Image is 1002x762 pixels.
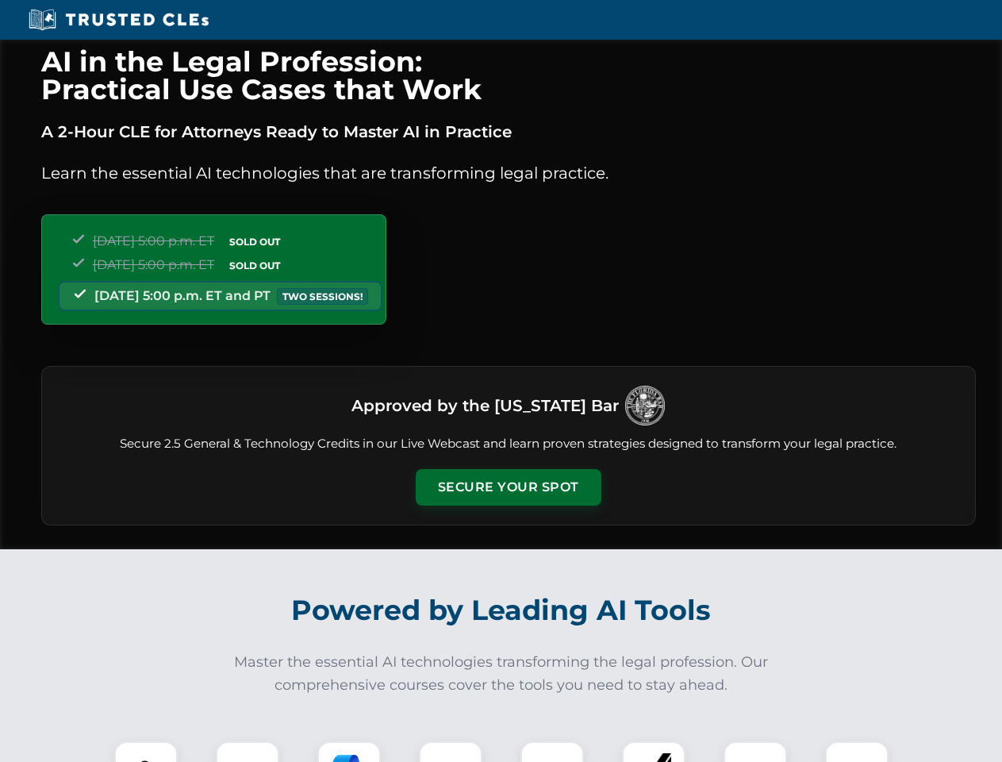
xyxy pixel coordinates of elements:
p: Learn the essential AI technologies that are transforming legal practice. [41,160,976,186]
button: Secure Your Spot [416,469,601,506]
p: Secure 2.5 General & Technology Credits in our Live Webcast and learn proven strategies designed ... [61,435,956,453]
span: SOLD OUT [224,233,286,250]
img: Logo [625,386,665,425]
p: A 2-Hour CLE for Attorneys Ready to Master AI in Practice [41,119,976,144]
span: [DATE] 5:00 p.m. ET [93,257,214,272]
h3: Approved by the [US_STATE] Bar [351,391,619,420]
span: SOLD OUT [224,257,286,274]
img: Trusted CLEs [24,8,213,32]
p: Master the essential AI technologies transforming the legal profession. Our comprehensive courses... [224,651,779,697]
h1: AI in the Legal Profession: Practical Use Cases that Work [41,48,976,103]
span: [DATE] 5:00 p.m. ET [93,233,214,248]
h2: Powered by Leading AI Tools [62,583,941,638]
